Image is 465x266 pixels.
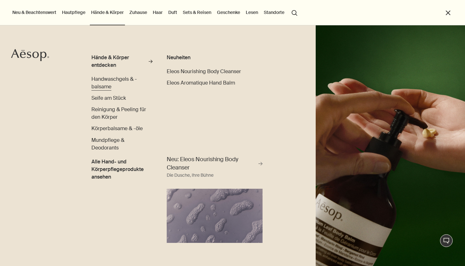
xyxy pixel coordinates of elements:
a: Reinigung & Peeling für den Körper [91,106,152,121]
a: Hände & Körper [90,8,125,16]
a: Eleos Nourishing Body Cleanser [167,68,241,75]
div: Neuheiten [167,54,241,61]
button: Standorte [263,8,286,16]
a: Geschenke [216,8,241,16]
button: Live-Support Chat [440,234,453,247]
a: Eleos Aromatique Hand Balm [167,79,235,87]
a: Duft [167,8,178,16]
a: Aesop [11,49,49,63]
span: Alle Hand- und Körperpflegeprodukte ansehen [91,158,152,181]
a: Zuhause [128,8,148,16]
img: A hand holding the pump dispensing Geranium Leaf Body Balm on to hand. [316,25,465,266]
a: Lesen [245,8,259,16]
div: Die Dusche, Ihre Bühne [167,172,214,179]
span: Mundpflege & Deodorants [91,137,124,151]
span: Neu: Eleos Nourishing Body Cleanser [167,155,257,171]
a: Handwaschgels & -balsame [91,75,152,91]
a: Alle Hand- und Körperpflegeprodukte ansehen [91,155,152,181]
a: Seife am Stück [91,94,126,102]
span: Seife am Stück [91,95,126,101]
button: Menüpunkt "Suche" öffnen [289,6,300,18]
span: Eleos Aromatique Hand Balm [167,79,235,86]
a: Haar [152,8,164,16]
a: Sets & Reisen [182,8,213,16]
button: Neu & Beachtenswert [11,8,58,16]
div: Hände & Körper entdecken [91,54,147,69]
span: Handwaschgels & -balsame [91,76,137,90]
a: Mundpflege & Deodorants [91,136,152,152]
a: Hautpflege [61,8,87,16]
button: Schließen Sie das Menü [444,9,452,16]
a: Hände & Körper entdecken [91,54,152,72]
span: Reinigung & Peeling für den Körper [91,106,146,120]
svg: Aesop [11,49,49,61]
a: Körperbalsame & -öle [91,125,143,132]
a: Neu: Eleos Nourishing Body Cleanser Die Dusche, Ihre BühneBody cleanser foam in purple background [165,154,264,243]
